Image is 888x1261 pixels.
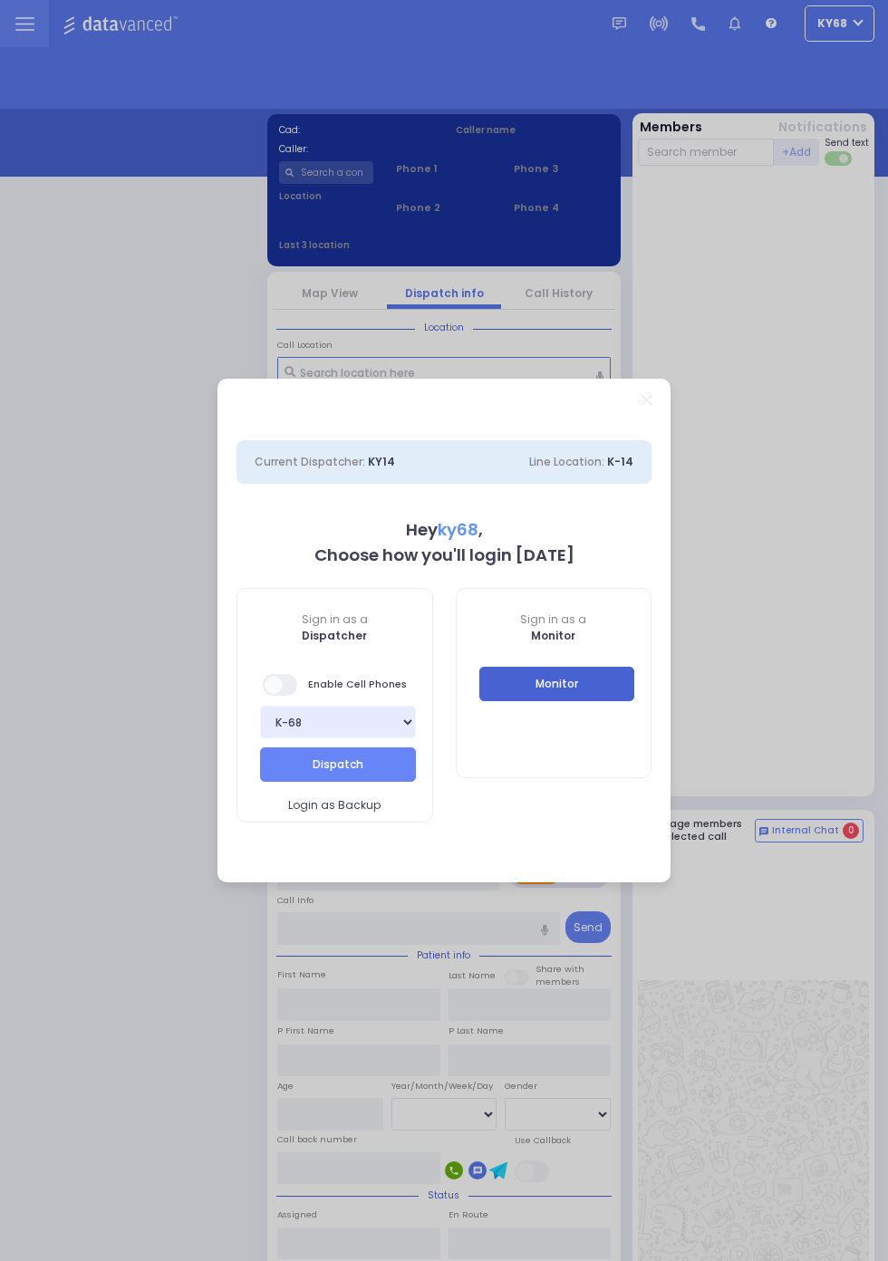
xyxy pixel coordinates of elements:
b: Monitor [531,628,575,643]
b: Dispatcher [302,628,367,643]
span: Login as Backup [288,797,381,813]
span: ky68 [438,518,478,541]
span: Line Location: [529,454,604,469]
span: KY14 [368,454,395,469]
b: Choose how you'll login [DATE] [314,544,574,566]
span: Sign in as a [457,611,652,628]
span: Current Dispatcher: [255,454,365,469]
button: Dispatch [260,747,416,782]
a: Close [642,395,652,405]
span: Sign in as a [237,611,432,628]
button: Monitor [479,667,635,701]
b: Hey , [406,518,483,541]
span: Enable Cell Phones [263,672,407,698]
span: K-14 [607,454,633,469]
